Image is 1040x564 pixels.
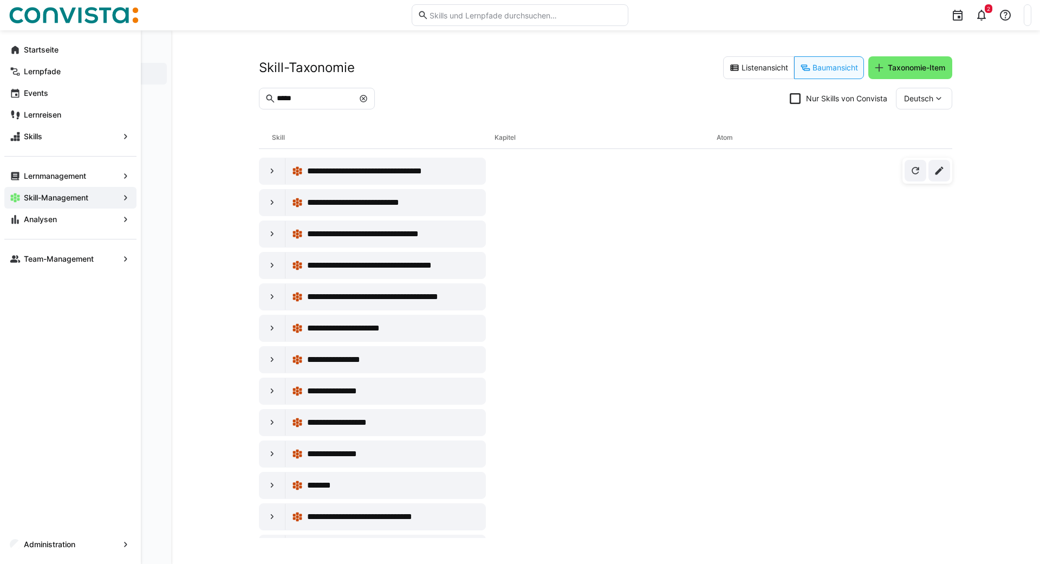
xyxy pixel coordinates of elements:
eds-button-option: Listenansicht [723,56,794,79]
eds-button-option: Baumansicht [794,56,864,79]
eds-checkbox: Nur Skills von Convista [790,93,887,104]
span: Deutsch [904,93,933,104]
div: Skill [272,127,495,148]
span: 2 [987,5,990,12]
div: Atom [717,127,939,148]
span: Taxonomie-Item [886,62,947,73]
h2: Skill-Taxonomie [259,60,355,76]
div: Kapitel [495,127,717,148]
button: Taxonomie-Item [868,56,952,79]
input: Skills und Lernpfade durchsuchen… [428,10,622,20]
